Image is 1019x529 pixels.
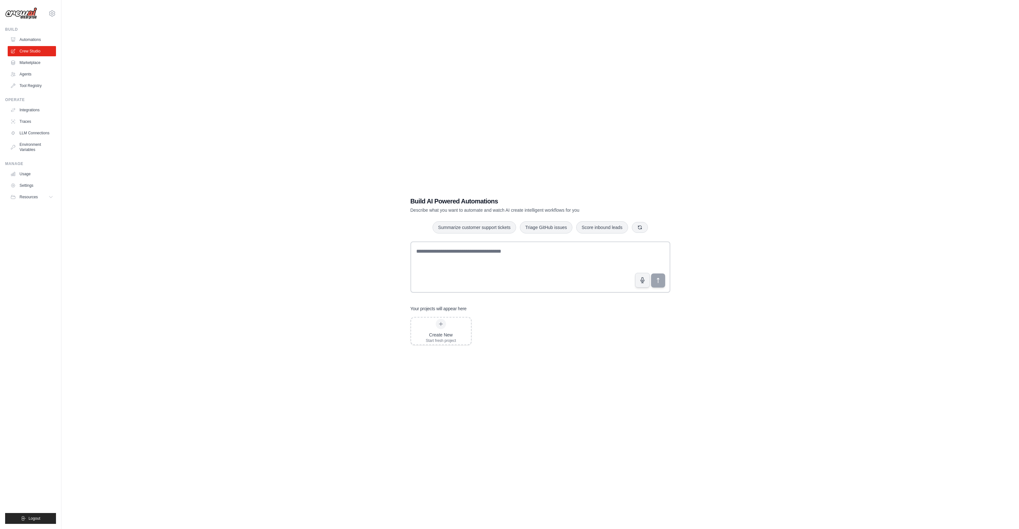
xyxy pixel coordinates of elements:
[5,161,56,166] div: Manage
[433,221,516,233] button: Summarize customer support tickets
[8,128,56,138] a: LLM Connections
[410,305,467,312] h3: Your projects will appear here
[5,97,56,102] div: Operate
[426,338,456,343] div: Start fresh project
[426,332,456,338] div: Create New
[410,207,625,213] p: Describe what you want to automate and watch AI create intelligent workflows for you
[8,46,56,56] a: Crew Studio
[5,7,37,20] img: Logo
[632,222,648,233] button: Get new suggestions
[8,192,56,202] button: Resources
[8,81,56,91] a: Tool Registry
[576,221,628,233] button: Score inbound leads
[8,139,56,155] a: Environment Variables
[5,27,56,32] div: Build
[8,69,56,79] a: Agents
[635,273,650,288] button: Click to speak your automation idea
[28,516,40,521] span: Logout
[8,180,56,191] a: Settings
[8,169,56,179] a: Usage
[5,513,56,524] button: Logout
[8,35,56,45] a: Automations
[8,116,56,127] a: Traces
[410,197,625,206] h1: Build AI Powered Automations
[8,105,56,115] a: Integrations
[20,194,38,200] span: Resources
[8,58,56,68] a: Marketplace
[520,221,572,233] button: Triage GitHub issues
